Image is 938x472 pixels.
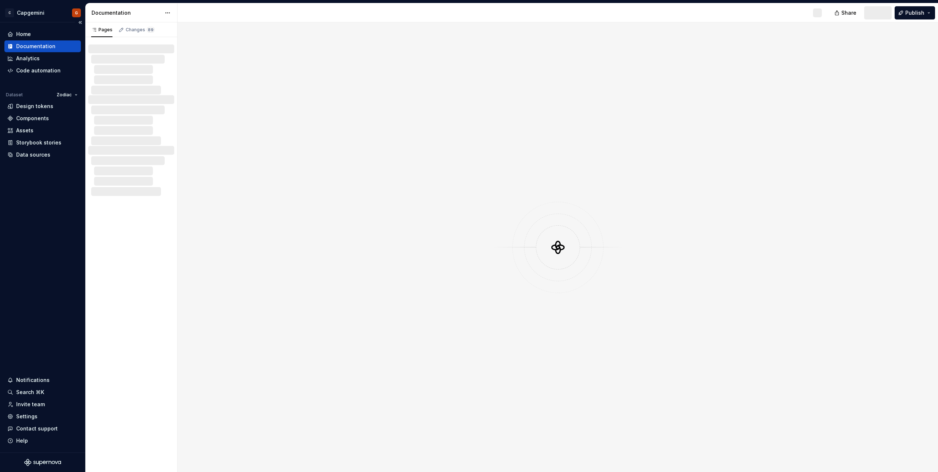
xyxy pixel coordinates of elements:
[92,9,161,17] div: Documentation
[4,411,81,422] a: Settings
[24,459,61,466] svg: Supernova Logo
[16,389,44,396] div: Search ⌘K
[4,374,81,386] button: Notifications
[91,27,112,33] div: Pages
[4,65,81,76] a: Code automation
[75,10,78,16] div: G
[16,139,61,146] div: Storybook stories
[895,6,935,19] button: Publish
[4,125,81,136] a: Assets
[4,28,81,40] a: Home
[17,9,44,17] div: Capgemini
[16,151,50,158] div: Data sources
[4,435,81,447] button: Help
[16,55,40,62] div: Analytics
[4,137,81,149] a: Storybook stories
[126,27,155,33] div: Changes
[831,6,861,19] button: Share
[4,149,81,161] a: Data sources
[16,43,56,50] div: Documentation
[905,9,924,17] span: Publish
[16,115,49,122] div: Components
[75,17,85,28] button: Collapse sidebar
[4,112,81,124] a: Components
[5,8,14,17] div: C
[4,423,81,435] button: Contact support
[841,9,856,17] span: Share
[16,103,53,110] div: Design tokens
[16,413,37,420] div: Settings
[16,31,31,38] div: Home
[1,5,84,21] button: CCapgeminiG
[4,53,81,64] a: Analytics
[16,127,33,134] div: Assets
[6,92,23,98] div: Dataset
[4,100,81,112] a: Design tokens
[53,90,81,100] button: Zodiac
[16,401,45,408] div: Invite team
[16,425,58,432] div: Contact support
[4,40,81,52] a: Documentation
[16,67,61,74] div: Code automation
[4,398,81,410] a: Invite team
[4,386,81,398] button: Search ⌘K
[16,376,50,384] div: Notifications
[57,92,72,98] span: Zodiac
[147,27,155,33] span: 89
[16,437,28,444] div: Help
